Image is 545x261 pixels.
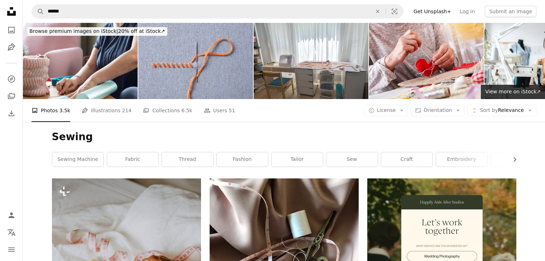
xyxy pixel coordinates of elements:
[4,106,19,120] a: Download History
[204,99,235,122] a: Users 51
[424,107,452,113] span: Orientation
[480,107,498,113] span: Sort by
[508,152,516,167] button: scroll list to the right
[491,152,542,167] a: knitting
[4,89,19,103] a: Collections
[326,152,378,167] a: sew
[370,5,386,18] button: Clear
[4,72,19,86] a: Explore
[138,23,253,99] img: Needle with orange embroidery floss and row of stitches on grey fabric, top view
[364,105,408,116] button: License
[480,107,524,114] span: Relevance
[381,152,432,167] a: craft
[32,5,44,18] button: Search Unsplash
[4,242,19,257] button: Menu
[32,4,403,19] form: Find visuals sitewide
[254,23,368,99] img: Sewing Craft Table in a 1980s House
[4,4,19,20] a: Home — Unsplash
[481,85,545,99] a: View more on iStock↗
[217,152,268,167] a: fashion
[4,23,19,37] a: Photos
[107,152,158,167] a: fabric
[229,107,235,114] span: 51
[52,130,516,143] h1: Sewing
[455,6,479,17] a: Log in
[29,28,118,34] span: Browse premium images on iStock |
[122,107,132,114] span: 214
[467,105,536,116] button: Sort byRelevance
[436,152,487,167] a: embroidery
[143,99,192,122] a: Collections 6.5k
[181,107,192,114] span: 6.5k
[4,208,19,222] a: Log in / Sign up
[23,23,172,40] a: Browse premium images on iStock|20% off at iStock↗
[4,40,19,54] a: Illustrations
[377,107,396,113] span: License
[162,152,213,167] a: thread
[272,152,323,167] a: tailor
[52,152,104,167] a: sewing machine
[485,6,536,17] button: Submit an image
[23,23,138,99] img: Woman wraps gift
[411,105,464,116] button: Orientation
[409,6,455,17] a: Get Unsplash+
[485,89,541,94] span: View more on iStock ↗
[369,23,484,99] img: Senior women sews by hand
[27,27,167,36] div: 20% off at iStock ↗
[386,5,403,18] button: Visual search
[82,99,132,122] a: Illustrations 214
[4,225,19,240] button: Language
